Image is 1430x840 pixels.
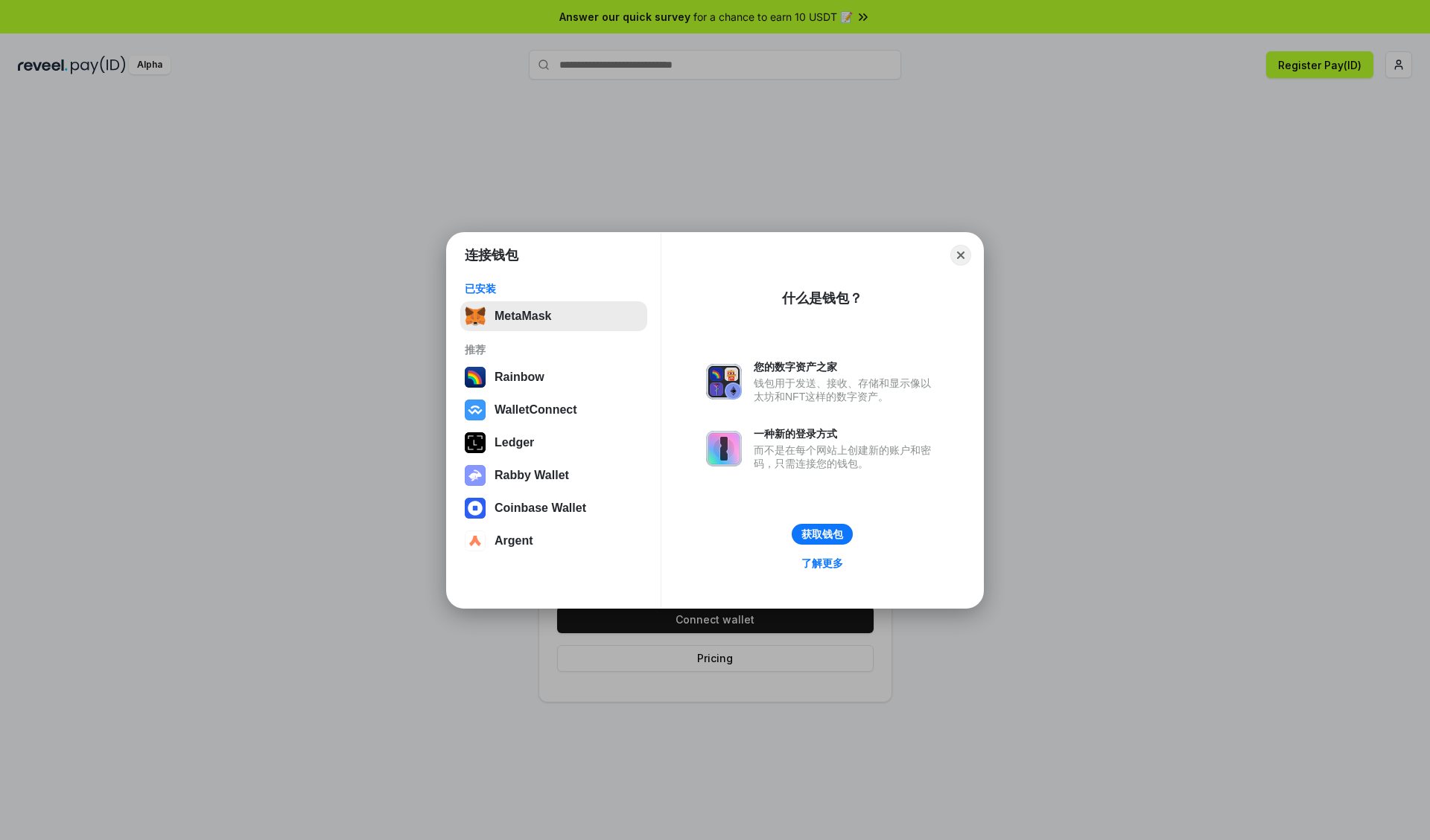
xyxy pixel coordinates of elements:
[465,343,643,356] div: 推荐
[465,498,486,519] img: svg+xml,%3Csvg%20width%3D%2228%22%20height%3D%2228%22%20viewBox%3D%220%200%2028%2028%22%20fill%3D...
[754,360,938,373] div: 您的数字资产之家
[465,306,486,327] img: svg+xml,%3Csvg%20fill%3D%22none%22%20height%3D%2233%22%20viewBox%3D%220%200%2035%2033%22%20width%...
[792,554,852,573] a: 了解更多
[465,432,486,453] img: svg+xml,%3Csvg%20xmlns%3D%22http%3A%2F%2Fwww.w3.org%2F2000%2Fsvg%22%20width%3D%2228%22%20height%3...
[465,282,643,295] div: 已安装
[460,526,647,556] button: Argent
[465,465,486,486] img: svg+xml,%3Csvg%20xmlns%3D%22http%3A%2F%2Fwww.w3.org%2F2000%2Fsvg%22%20fill%3D%22none%22%20viewBox...
[495,310,551,323] div: MetaMask
[706,364,742,400] img: svg+xml,%3Csvg%20xmlns%3D%22http%3A%2F%2Fwww.w3.org%2F2000%2Fsvg%22%20fill%3D%22none%22%20viewBox...
[460,301,647,331] button: MetaMask
[495,403,577,417] div: WalletConnect
[495,501,586,515] div: Coinbase Wallet
[465,246,518,264] h1: 连接钱包
[460,395,647,425] button: WalletConnect
[495,436,534,449] div: Ledger
[495,469,569,482] div: Rabby Wallet
[792,524,853,545] button: 获取钱包
[460,428,647,458] button: Ledger
[495,534,533,548] div: Argent
[801,528,843,541] div: 获取钱包
[460,461,647,490] button: Rabby Wallet
[754,376,938,403] div: 钱包用于发送、接收、存储和显示像以太坊和NFT这样的数字资产。
[782,289,862,307] div: 什么是钱包？
[706,431,742,467] img: svg+xml,%3Csvg%20xmlns%3D%22http%3A%2F%2Fwww.w3.org%2F2000%2Fsvg%22%20fill%3D%22none%22%20viewBox...
[754,427,938,440] div: 一种新的登录方式
[465,367,486,388] img: svg+xml,%3Csvg%20width%3D%22120%22%20height%3D%22120%22%20viewBox%3D%220%200%20120%20120%22%20fil...
[460,362,647,392] button: Rainbow
[754,443,938,470] div: 而不是在每个网站上创建新的账户和密码，只需连接您的钱包。
[801,557,843,570] div: 了解更多
[950,245,971,266] button: Close
[465,530,486,551] img: svg+xml,%3Csvg%20width%3D%2228%22%20height%3D%2228%22%20viewBox%3D%220%200%2028%2028%22%20fill%3D...
[460,493,647,523] button: Coinbase Wallet
[465,400,486,420] img: svg+xml,%3Csvg%20width%3D%2228%22%20height%3D%2228%22%20viewBox%3D%220%200%2028%2028%22%20fill%3D...
[495,371,544,384] div: Rainbow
